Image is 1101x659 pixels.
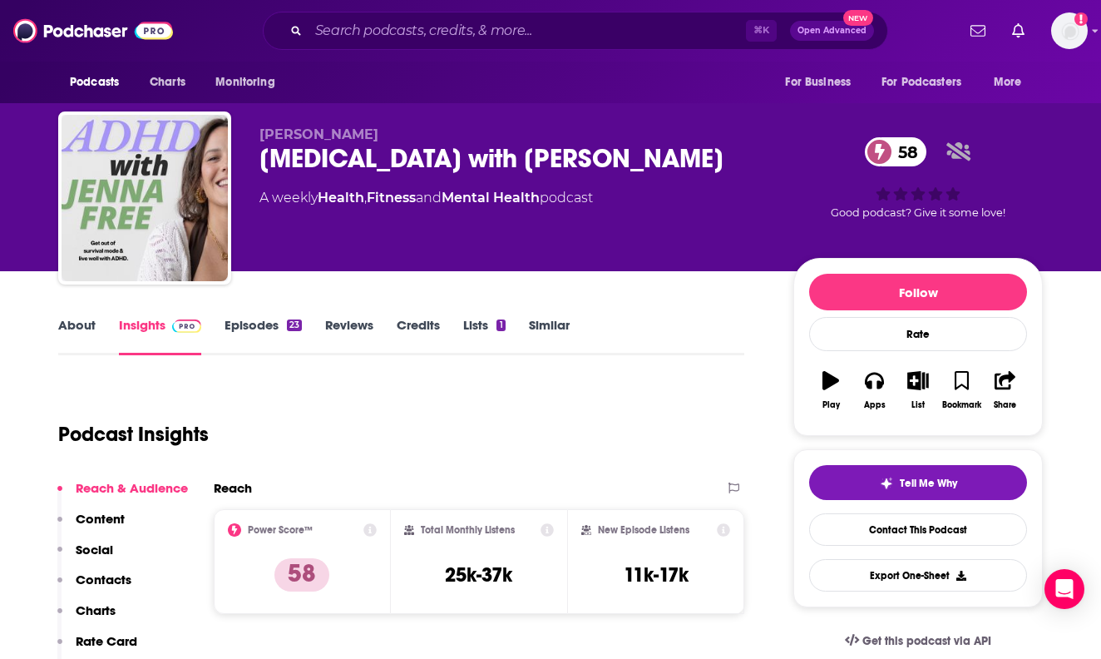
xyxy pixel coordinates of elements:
[496,320,505,331] div: 1
[421,524,515,536] h2: Total Monthly Listens
[76,633,137,649] p: Rate Card
[964,17,992,45] a: Show notifications dropdown
[994,400,1016,410] div: Share
[259,126,378,142] span: [PERSON_NAME]
[76,511,125,527] p: Content
[797,27,866,35] span: Open Advanced
[397,317,440,355] a: Credits
[809,274,1027,310] button: Follow
[809,513,1027,546] a: Contact This Podcast
[881,137,926,166] span: 58
[214,480,252,496] h2: Reach
[76,542,113,557] p: Social
[896,360,940,420] button: List
[1051,12,1088,49] img: User Profile
[225,317,302,355] a: Episodes23
[57,602,116,633] button: Charts
[793,126,1043,230] div: 58Good podcast? Give it some love!
[70,71,119,94] span: Podcasts
[259,188,593,208] div: A weekly podcast
[865,137,926,166] a: 58
[58,422,209,447] h1: Podcast Insights
[831,206,1005,219] span: Good podcast? Give it some love!
[852,360,896,420] button: Apps
[881,71,961,94] span: For Podcasters
[318,190,364,206] a: Health
[809,559,1027,592] button: Export One-Sheet
[364,190,367,206] span: ,
[57,572,131,602] button: Contacts
[822,400,840,410] div: Play
[445,562,512,587] h3: 25k-37k
[994,71,1022,94] span: More
[942,400,981,410] div: Bookmark
[442,190,540,206] a: Mental Health
[940,360,983,420] button: Bookmark
[1074,12,1088,26] svg: Add a profile image
[529,317,570,355] a: Similar
[76,602,116,618] p: Charts
[1051,12,1088,49] span: Logged in as sarahhallprinc
[790,21,874,41] button: Open AdvancedNew
[773,67,871,98] button: open menu
[58,67,141,98] button: open menu
[367,190,416,206] a: Fitness
[76,572,131,587] p: Contacts
[57,542,113,572] button: Social
[274,558,329,592] p: 58
[1044,569,1084,609] div: Open Intercom Messenger
[809,360,852,420] button: Play
[172,320,201,333] img: Podchaser Pro
[982,67,1043,98] button: open menu
[463,317,505,355] a: Lists1
[598,524,689,536] h2: New Episode Listens
[900,477,957,490] span: Tell Me Why
[139,67,195,98] a: Charts
[309,17,746,44] input: Search podcasts, credits, & more...
[984,360,1027,420] button: Share
[785,71,851,94] span: For Business
[57,511,125,542] button: Content
[862,634,991,648] span: Get this podcast via API
[57,480,188,511] button: Reach & Audience
[13,15,173,47] img: Podchaser - Follow, Share and Rate Podcasts
[416,190,442,206] span: and
[248,524,313,536] h2: Power Score™
[1051,12,1088,49] button: Show profile menu
[911,400,925,410] div: List
[746,20,777,42] span: ⌘ K
[843,10,873,26] span: New
[263,12,888,50] div: Search podcasts, credits, & more...
[871,67,985,98] button: open menu
[1005,17,1031,45] a: Show notifications dropdown
[809,465,1027,500] button: tell me why sparkleTell Me Why
[325,317,373,355] a: Reviews
[76,480,188,496] p: Reach & Audience
[204,67,296,98] button: open menu
[880,477,893,490] img: tell me why sparkle
[215,71,274,94] span: Monitoring
[287,320,302,331] div: 23
[624,562,689,587] h3: 11k-17k
[150,71,185,94] span: Charts
[58,317,96,355] a: About
[809,317,1027,351] div: Rate
[119,317,201,355] a: InsightsPodchaser Pro
[864,400,886,410] div: Apps
[62,115,228,281] img: ADHD with Jenna Free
